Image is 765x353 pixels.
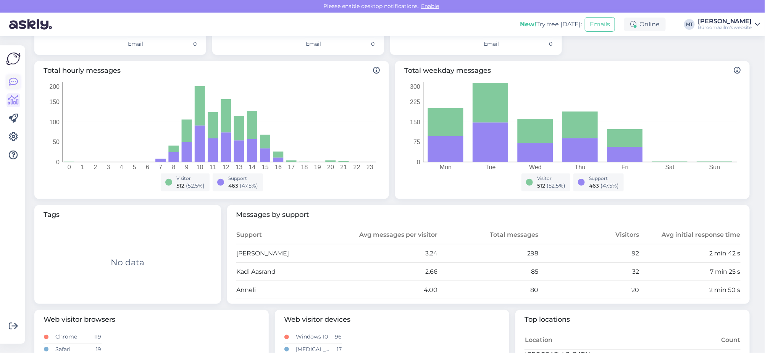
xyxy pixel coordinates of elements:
span: ( 47.5 %) [601,182,619,189]
tspan: 19 [314,164,321,170]
tspan: 6 [146,164,149,170]
span: Enable [419,3,442,10]
span: Web visitor devices [284,314,500,325]
tspan: 0 [68,164,71,170]
th: Location [525,331,633,349]
td: 0 [518,38,553,50]
tspan: Tue [486,164,496,170]
td: [PERSON_NAME] [236,244,337,263]
td: 96 [331,331,342,343]
tspan: 150 [49,99,60,105]
tspan: Sat [665,164,675,170]
tspan: Wed [529,164,542,170]
td: Email [127,38,162,50]
tspan: 75 [413,139,420,145]
td: 3.24 [337,244,438,263]
tspan: 5 [133,164,136,170]
td: Chrome [55,331,90,343]
tspan: 23 [366,164,373,170]
td: 4.00 [337,281,438,299]
tspan: 13 [236,164,242,170]
span: 512 [177,182,185,189]
tspan: 9 [185,164,189,170]
td: Windows 10 [295,331,330,343]
img: Askly Logo [6,51,21,66]
tspan: 14 [249,164,256,170]
div: [PERSON_NAME] [698,18,752,24]
span: 463 [229,182,239,189]
tspan: 100 [49,119,60,125]
div: No data [111,256,144,269]
div: Support [589,175,619,182]
b: New! [520,21,536,28]
span: ( 52.5 %) [547,182,566,189]
tspan: 200 [49,83,60,90]
tspan: 16 [275,164,282,170]
td: 85 [438,263,539,281]
tspan: 4 [120,164,123,170]
th: Support [236,226,337,244]
tspan: 15 [262,164,269,170]
th: Avg messages per visitor [337,226,438,244]
td: Anneli [236,281,337,299]
td: 0 [162,38,197,50]
span: ( 47.5 %) [240,182,258,189]
span: Messages by support [236,210,741,220]
tspan: 12 [223,164,229,170]
div: Visitor [537,175,566,182]
tspan: 300 [410,83,420,90]
span: Total weekday messages [404,66,741,76]
td: 32 [539,263,639,281]
tspan: Thu [575,164,586,170]
span: Total hourly messages [44,66,380,76]
tspan: 22 [353,164,360,170]
th: Total messages [438,226,539,244]
tspan: 7 [159,164,162,170]
div: MT [684,19,695,30]
td: 0 [340,38,375,50]
tspan: 50 [53,139,60,145]
tspan: Sun [709,164,720,170]
td: 92 [539,244,639,263]
tspan: 17 [288,164,295,170]
td: 2.66 [337,263,438,281]
a: [PERSON_NAME]Büroomaailm's website [698,18,760,30]
span: ( 52.5 %) [186,182,205,189]
tspan: 21 [340,164,347,170]
button: Emails [585,17,615,32]
span: 512 [537,182,546,189]
tspan: 11 [210,164,216,170]
td: Email [305,38,340,50]
tspan: 150 [410,119,420,125]
tspan: Fri [621,164,629,170]
tspan: 2 [94,164,97,170]
div: Visitor [177,175,205,182]
div: Online [624,18,666,31]
tspan: 225 [410,99,420,105]
td: 80 [438,281,539,299]
tspan: 3 [107,164,110,170]
th: Count [633,331,741,349]
td: 2 min 42 s [640,244,741,263]
td: 2 min 50 s [640,281,741,299]
div: Try free [DATE]: [520,20,582,29]
td: 298 [438,244,539,263]
span: Top locations [525,314,741,325]
td: 7 min 25 s [640,263,741,281]
span: Web visitor browsers [44,314,260,325]
tspan: 0 [56,159,60,165]
tspan: 18 [301,164,308,170]
tspan: 10 [197,164,203,170]
td: Email [483,38,518,50]
td: 20 [539,281,639,299]
th: Visitors [539,226,639,244]
td: Kadi Aasrand [236,263,337,281]
span: Tags [44,210,212,220]
div: Support [229,175,258,182]
div: Büroomaailm's website [698,24,752,30]
td: 119 [90,331,102,343]
tspan: 8 [172,164,176,170]
tspan: 1 [81,164,84,170]
tspan: 20 [327,164,334,170]
tspan: 0 [417,159,420,165]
